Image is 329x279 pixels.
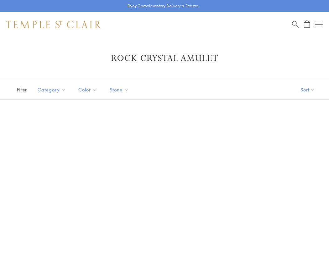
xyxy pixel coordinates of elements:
[34,86,70,94] span: Category
[6,21,101,28] img: Temple St. Clair
[33,83,70,97] button: Category
[286,80,329,99] button: Show sort by
[105,83,133,97] button: Stone
[74,83,102,97] button: Color
[16,53,313,64] h1: Rock Crystal Amulet
[304,20,310,28] a: Open Shopping Bag
[315,21,323,28] button: Open navigation
[75,86,102,94] span: Color
[128,3,199,9] p: Enjoy Complimentary Delivery & Returns
[107,86,133,94] span: Stone
[292,20,299,28] a: Search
